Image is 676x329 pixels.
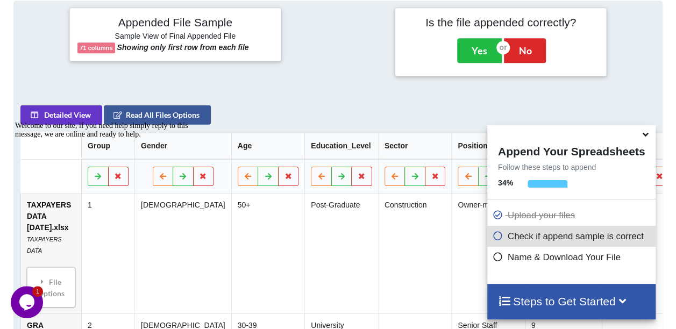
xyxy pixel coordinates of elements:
th: Sector [378,133,452,159]
th: Education_Level [304,133,378,159]
td: Post-Graduate [304,194,378,313]
h4: Is the file appended correctly? [403,16,599,29]
p: Name & Download Your File [493,251,653,264]
p: Check if append sample is correct [493,230,653,243]
b: Showing only first row from each file [117,43,249,52]
button: Read All Files Options [104,105,211,125]
div: File Options [30,270,72,304]
td: Owner-manager [451,194,525,313]
th: Position [451,133,525,159]
b: 71 columns [80,45,113,51]
button: No [504,38,546,63]
button: Yes [457,38,502,63]
b: 34 % [498,178,513,187]
h6: Sample View of Final Appended File [77,32,273,42]
td: 50+ [231,194,305,313]
th: Age [231,133,305,159]
iframe: chat widget [11,117,204,281]
h4: Append Your Spreadsheets [487,142,656,158]
p: Follow these steps to append [487,162,656,173]
p: Upload your files [493,209,653,222]
td: Construction [378,194,452,313]
span: Welcome to our site, if you need help simply reply to this message, we are online and ready to help. [4,4,177,21]
div: Welcome to our site, if you need help simply reply to this message, we are online and ready to help. [4,4,198,22]
h4: Appended File Sample [77,16,273,31]
h4: Steps to Get Started [498,295,645,308]
button: Detailed View [20,105,102,125]
iframe: chat widget [11,286,45,318]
